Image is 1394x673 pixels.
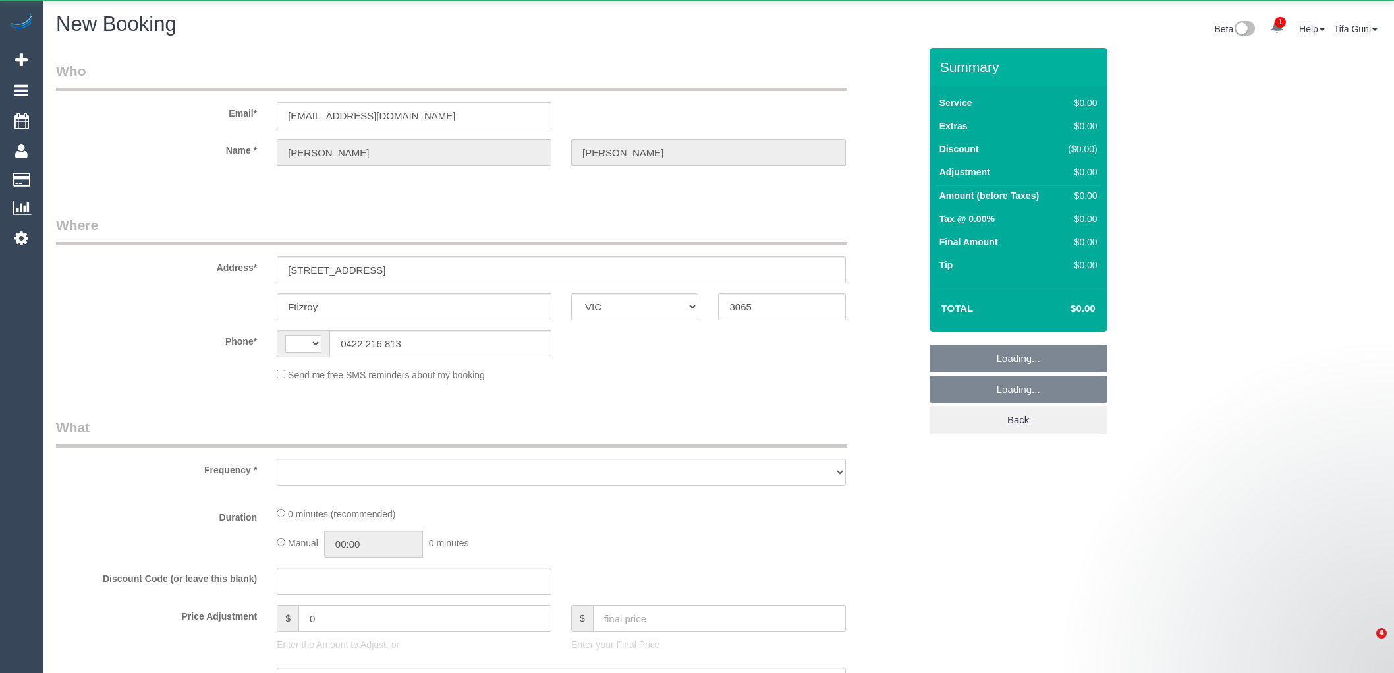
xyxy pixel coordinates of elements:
[1233,21,1255,38] img: New interface
[930,406,1107,434] a: Back
[8,13,34,32] img: Automaid Logo
[46,459,267,477] label: Frequency *
[571,638,846,651] p: Enter your Final Price
[46,102,267,120] label: Email*
[1334,24,1378,34] a: Tifa Guni
[288,538,318,548] span: Manual
[1063,189,1098,202] div: $0.00
[277,293,551,320] input: Suburb*
[288,370,485,380] span: Send me free SMS reminders about my booking
[941,303,974,314] strong: Total
[1063,212,1098,225] div: $0.00
[1063,165,1098,179] div: $0.00
[56,418,847,448] legend: What
[56,61,847,91] legend: Who
[1063,119,1098,132] div: $0.00
[939,189,1039,202] label: Amount (before Taxes)
[277,605,298,632] span: $
[939,258,953,272] label: Tip
[1063,258,1098,272] div: $0.00
[46,605,267,623] label: Price Adjustment
[939,165,990,179] label: Adjustment
[329,330,551,357] input: Phone*
[46,568,267,585] label: Discount Code (or leave this blank)
[56,216,847,245] legend: Where
[1376,628,1387,639] span: 4
[571,605,593,632] span: $
[571,139,846,166] input: Last Name*
[46,330,267,348] label: Phone*
[1031,303,1095,314] h4: $0.00
[593,605,846,632] input: final price
[1275,17,1286,28] span: 1
[940,59,1101,74] h3: Summary
[718,293,845,320] input: Post Code*
[1063,235,1098,249] div: $0.00
[1063,96,1098,109] div: $0.00
[46,139,267,157] label: Name *
[277,638,551,651] p: Enter the Amount to Adjust, or
[939,235,998,249] label: Final Amount
[277,102,551,129] input: Email*
[277,139,551,166] input: First Name*
[1299,24,1325,34] a: Help
[939,212,995,225] label: Tax @ 0.00%
[939,119,968,132] label: Extras
[939,142,979,156] label: Discount
[1349,628,1381,660] iframe: Intercom live chat
[46,506,267,524] label: Duration
[46,256,267,274] label: Address*
[288,509,395,519] span: 0 minutes (recommended)
[429,538,469,548] span: 0 minutes
[1063,142,1098,156] div: ($0.00)
[939,96,972,109] label: Service
[56,13,177,36] span: New Booking
[1214,24,1255,34] a: Beta
[1264,13,1290,42] a: 1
